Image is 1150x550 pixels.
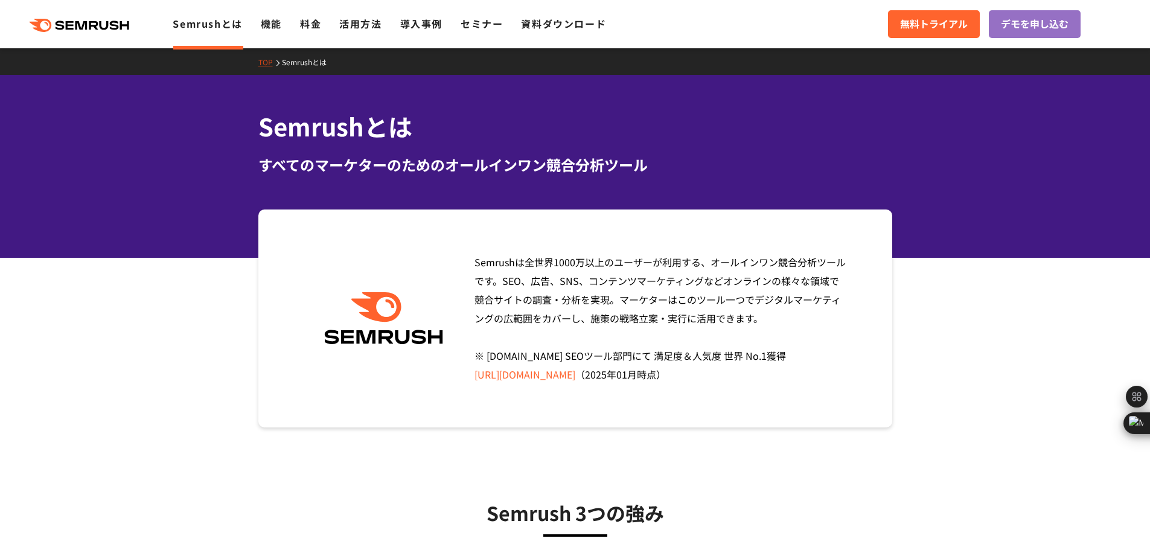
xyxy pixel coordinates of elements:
[474,255,846,382] span: Semrushは全世界1000万以上のユーザーが利用する、オールインワン競合分析ツールです。SEO、広告、SNS、コンテンツマーケティングなどオンラインの様々な領域で競合サイトの調査・分析を実現...
[888,10,980,38] a: 無料トライアル
[300,16,321,31] a: 料金
[989,10,1081,38] a: デモを申し込む
[318,292,449,345] img: Semrush
[261,16,282,31] a: 機能
[400,16,442,31] a: 導入事例
[258,154,892,176] div: すべてのマーケターのためのオールインワン競合分析ツール
[461,16,503,31] a: セミナー
[1001,16,1069,32] span: デモを申し込む
[900,16,968,32] span: 無料トライアル
[521,16,606,31] a: 資料ダウンロード
[258,109,892,144] h1: Semrushとは
[258,57,282,67] a: TOP
[282,57,336,67] a: Semrushとは
[339,16,382,31] a: 活用方法
[289,497,862,528] h3: Semrush 3つの強み
[173,16,242,31] a: Semrushとは
[474,367,575,382] a: [URL][DOMAIN_NAME]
